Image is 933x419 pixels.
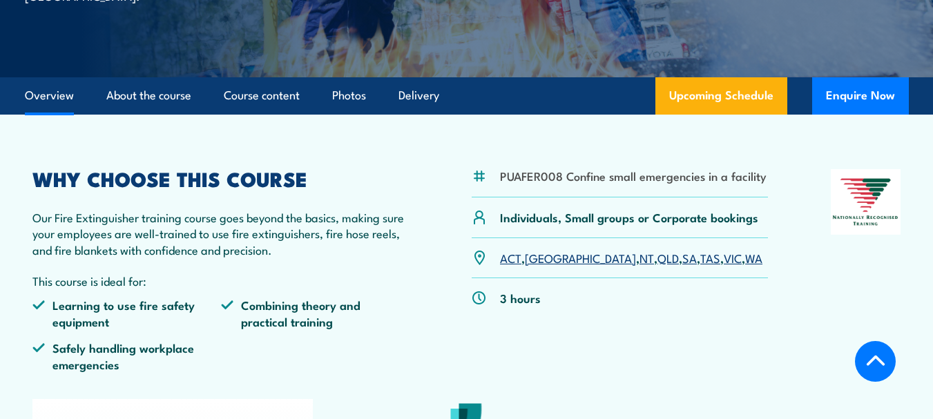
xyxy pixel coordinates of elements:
[500,290,541,306] p: 3 hours
[500,168,767,184] li: PUAFER008 Confine small emergencies in a facility
[812,77,909,115] button: Enquire Now
[500,249,521,266] a: ACT
[398,77,439,114] a: Delivery
[224,77,300,114] a: Course content
[655,77,787,115] a: Upcoming Schedule
[221,297,410,329] li: Combining theory and practical training
[700,249,720,266] a: TAS
[32,273,409,289] p: This course is ideal for:
[25,77,74,114] a: Overview
[500,250,762,266] p: , , , , , , ,
[32,297,221,329] li: Learning to use fire safety equipment
[639,249,654,266] a: NT
[745,249,762,266] a: WA
[831,169,901,235] img: Nationally Recognised Training logo.
[682,249,697,266] a: SA
[106,77,191,114] a: About the course
[500,209,758,225] p: Individuals, Small groups or Corporate bookings
[525,249,636,266] a: [GEOGRAPHIC_DATA]
[332,77,366,114] a: Photos
[32,209,409,257] p: Our Fire Extinguisher training course goes beyond the basics, making sure your employees are well...
[657,249,679,266] a: QLD
[32,340,221,372] li: Safely handling workplace emergencies
[32,169,409,187] h2: WHY CHOOSE THIS COURSE
[724,249,742,266] a: VIC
